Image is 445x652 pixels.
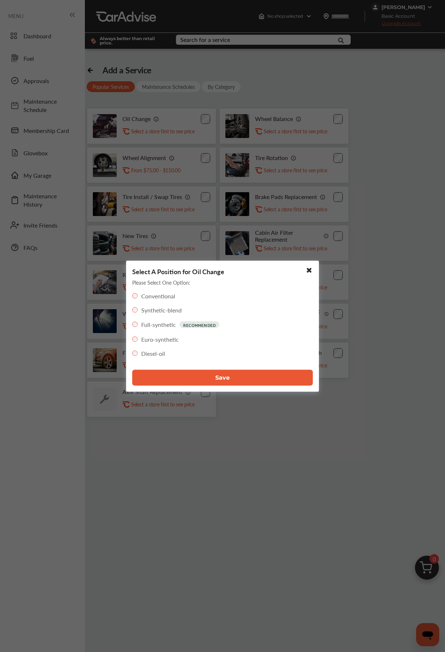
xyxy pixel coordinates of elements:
[132,278,190,286] p: Please Select One Option:
[141,349,165,357] label: Diesel-oil
[141,320,176,329] label: Full-synthetic
[180,321,219,328] p: RECOMMENDED
[132,267,224,276] p: Select A Position for Oil Change
[132,370,313,385] button: Save
[141,335,179,343] label: Euro-synthetic
[141,292,175,300] label: Conventional
[215,374,230,381] span: Save
[141,306,182,314] label: Synthetic-blend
